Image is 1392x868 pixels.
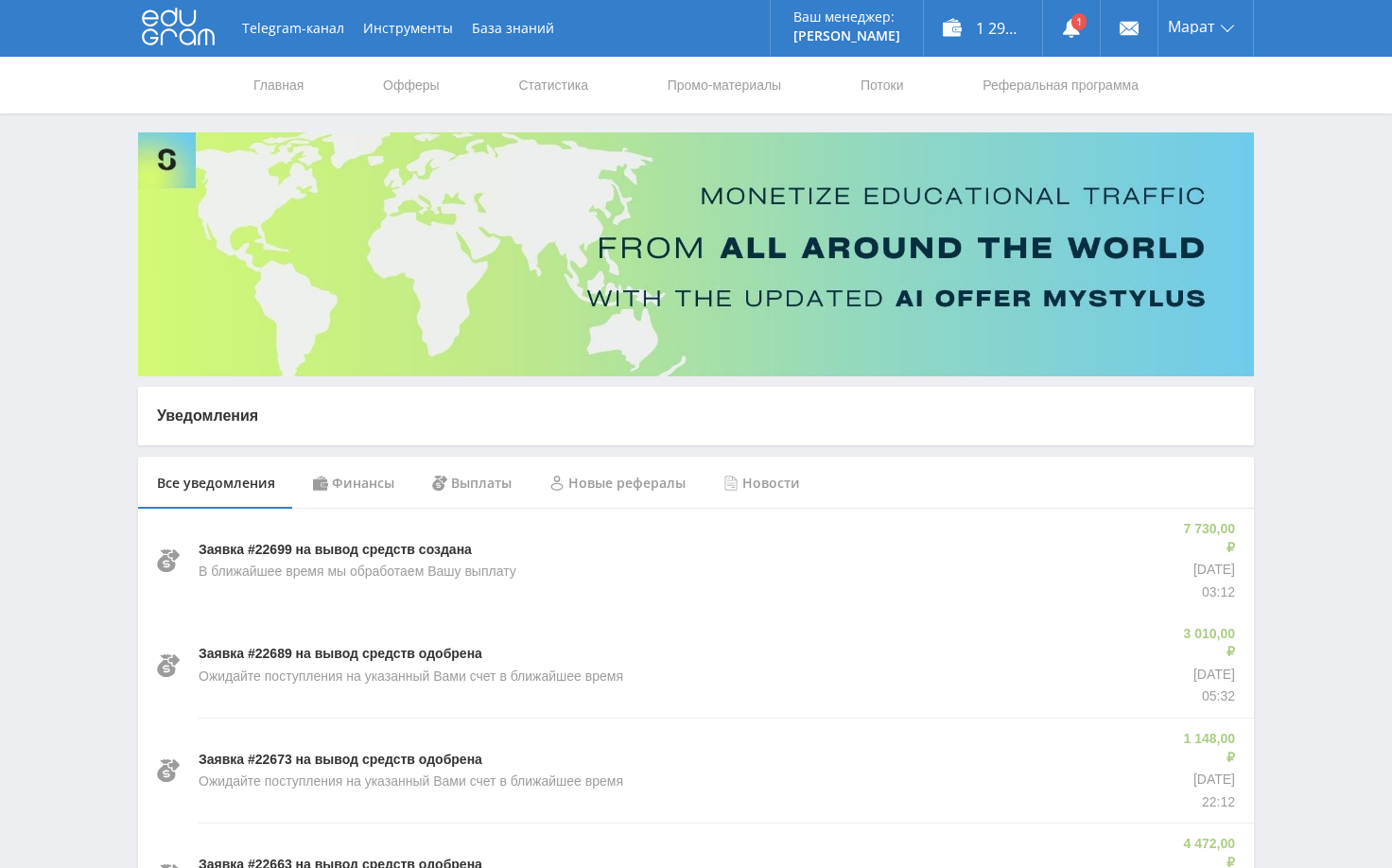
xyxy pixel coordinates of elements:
[793,28,900,43] p: [PERSON_NAME]
[516,57,590,113] a: Статистика
[252,57,305,113] a: Главная
[859,57,906,113] a: Потоки
[666,57,783,113] a: Промо-материалы
[199,751,482,770] p: Заявка #22673 на вывод средств одобрена
[157,406,1235,426] p: Уведомления
[138,132,1254,376] img: Banner
[294,457,413,510] div: Финансы
[1180,625,1235,662] p: 3 010,00 ₽
[138,457,294,510] div: Все уведомления
[1180,687,1235,706] p: 05:32
[1180,561,1235,580] p: [DATE]
[199,773,623,791] p: Ожидайте поступления на указанный Вами счет в ближайшее время
[381,57,442,113] a: Офферы
[199,541,472,560] p: Заявка #22699 на вывод средств создана
[981,57,1140,113] a: Реферальная программа
[1180,793,1235,812] p: 22:12
[1168,19,1215,34] span: Марат
[531,457,705,510] div: Новые рефералы
[199,645,482,664] p: Заявка #22689 на вывод средств одобрена
[1180,583,1235,602] p: 03:12
[199,563,516,582] p: В ближайшее время мы обработаем Вашу выплату
[705,457,819,510] div: Новости
[1180,771,1235,790] p: [DATE]
[1180,730,1235,767] p: 1 148,00 ₽
[199,668,623,686] p: Ожидайте поступления на указанный Вами счет в ближайшее время
[413,457,531,510] div: Выплаты
[1180,666,1235,685] p: [DATE]
[793,9,900,25] p: Ваш менеджер:
[1180,520,1235,557] p: 7 730,00 ₽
